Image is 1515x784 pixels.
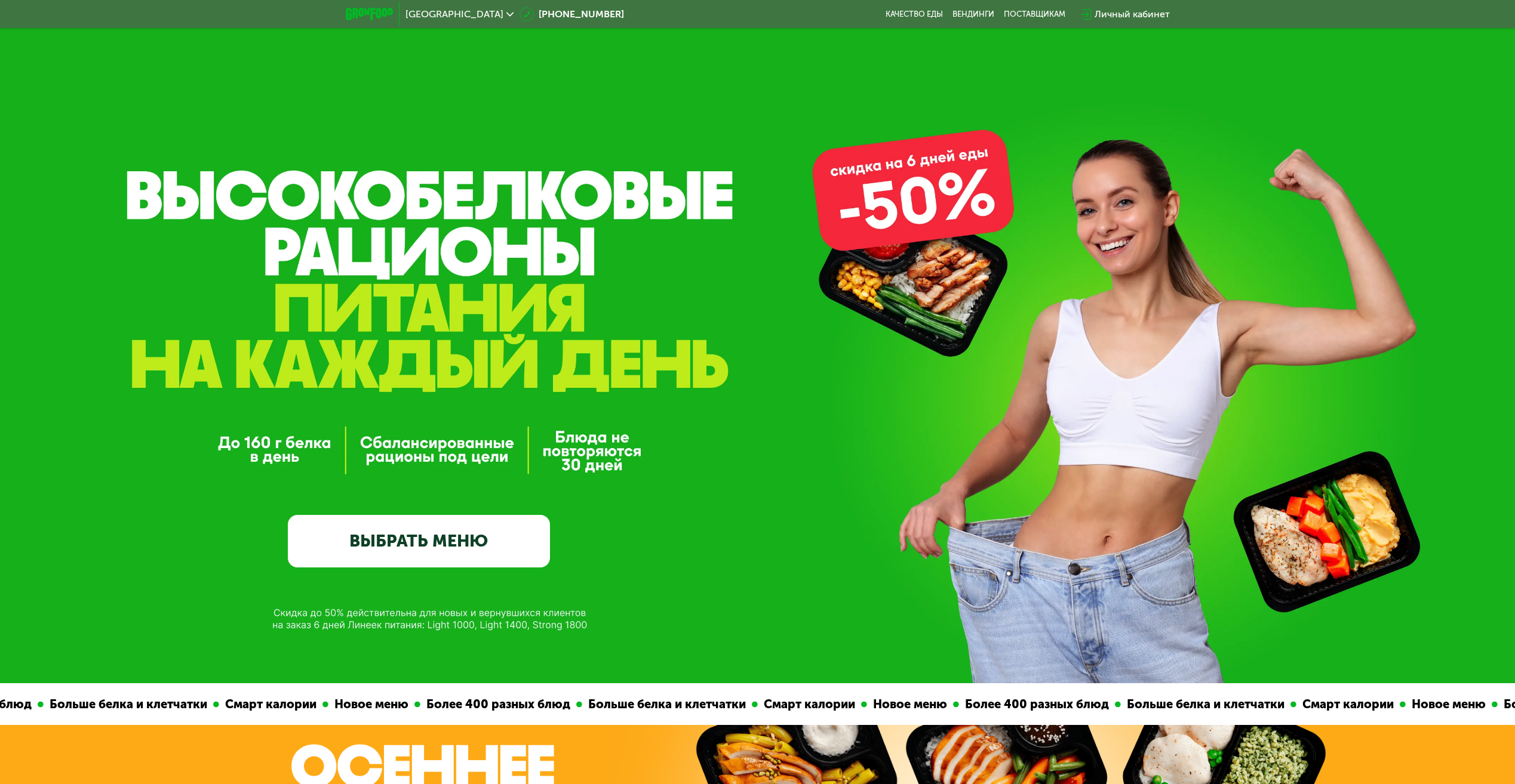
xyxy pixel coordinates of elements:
[843,695,929,714] div: Новое меню
[886,10,943,19] a: Качество еды
[396,695,552,714] div: Более 400 разных блюд
[935,695,1090,714] div: Более 400 разных блюд
[952,10,994,19] a: Вендинги
[405,10,503,19] span: [GEOGRAPHIC_DATA]
[558,695,727,714] div: Больше белка и клетчатки
[1272,695,1375,714] div: Смарт калории
[195,695,298,714] div: Смарт калории
[733,695,837,714] div: Смарт калории
[1381,695,1467,714] div: Новое меню
[1095,7,1170,21] div: Личный кабинет
[288,515,550,567] a: ВЫБРАТЬ МЕНЮ
[304,695,390,714] div: Новое меню
[520,7,624,21] a: [PHONE_NUMBER]
[19,695,189,714] div: Больше белка и клетчатки
[1004,10,1065,19] div: поставщикам
[1096,695,1266,714] div: Больше белка и клетчатки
